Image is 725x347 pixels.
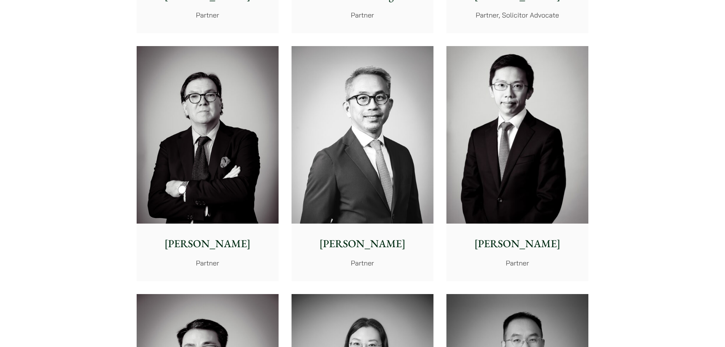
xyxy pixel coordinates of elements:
p: Partner [453,258,582,268]
p: Partner [143,10,272,20]
p: Partner [298,258,427,268]
a: Henry Ma photo [PERSON_NAME] Partner [446,46,588,281]
a: [PERSON_NAME] Partner [292,46,433,281]
p: [PERSON_NAME] [143,236,272,252]
p: [PERSON_NAME] [453,236,582,252]
img: Henry Ma photo [446,46,588,224]
p: Partner [298,10,427,20]
p: [PERSON_NAME] [298,236,427,252]
p: Partner [143,258,272,268]
p: Partner, Solicitor Advocate [453,10,582,20]
a: [PERSON_NAME] Partner [137,46,279,281]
